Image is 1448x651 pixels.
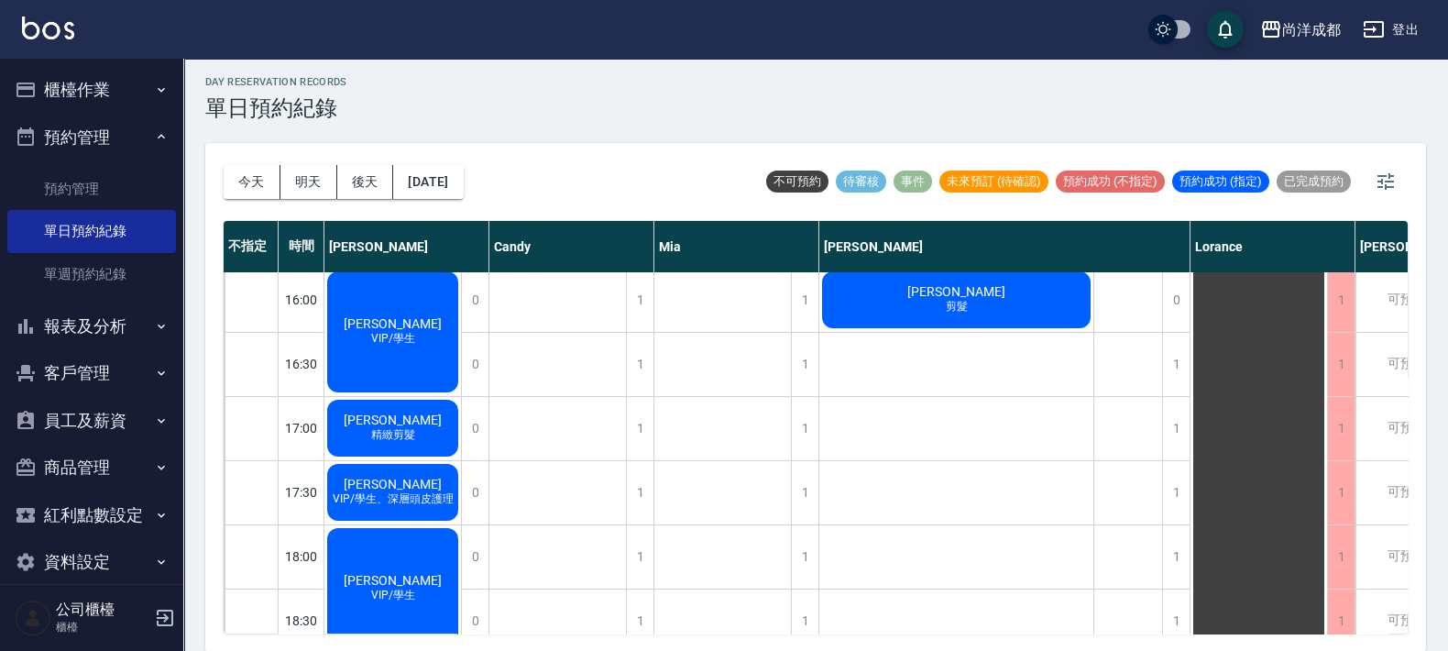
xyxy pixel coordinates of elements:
h3: 單日預約紀錄 [205,95,347,121]
div: 1 [1327,397,1355,460]
div: 1 [791,525,818,589]
span: 事件 [894,173,932,190]
a: 單週預約紀錄 [7,253,176,295]
div: 1 [626,333,653,396]
div: 17:00 [279,396,324,460]
button: 後天 [337,165,394,199]
div: 1 [626,269,653,332]
div: 1 [626,461,653,524]
button: [DATE] [393,165,463,199]
span: [PERSON_NAME] [340,573,445,588]
button: 資料設定 [7,538,176,586]
img: Logo [22,17,74,39]
button: 登出 [1355,13,1426,47]
h2: day Reservation records [205,76,347,88]
span: VIP/學生 [367,331,419,347]
div: Mia [654,221,819,272]
div: 尚洋成都 [1282,18,1341,41]
div: 17:30 [279,460,324,524]
span: 未來預訂 (待確認) [939,173,1048,190]
button: 尚洋成都 [1253,11,1348,49]
div: 1 [1162,525,1190,589]
div: 1 [1327,269,1355,332]
div: [PERSON_NAME] [324,221,489,272]
button: 商品管理 [7,444,176,491]
div: 時間 [279,221,324,272]
button: 紅利點數設定 [7,491,176,539]
div: 1 [1327,333,1355,396]
button: 明天 [280,165,337,199]
div: 1 [791,269,818,332]
h5: 公司櫃檯 [56,601,149,619]
span: 精緻剪髮 [367,427,419,443]
div: 0 [1162,269,1190,332]
div: 1 [1162,461,1190,524]
button: 客戶管理 [7,349,176,397]
span: [PERSON_NAME] [340,477,445,491]
div: 1 [1327,461,1355,524]
div: 0 [461,461,488,524]
span: 預約成功 (不指定) [1056,173,1165,190]
div: 1 [791,397,818,460]
span: 已完成預約 [1277,173,1351,190]
img: Person [15,600,51,636]
div: 16:30 [279,332,324,396]
span: VIP/學生、深層頭皮護理 [329,491,457,507]
button: 員工及薪資 [7,397,176,445]
div: 0 [461,397,488,460]
button: 預約管理 [7,114,176,161]
a: 單日預約紀錄 [7,210,176,252]
button: 報表及分析 [7,303,176,350]
div: 1 [1162,397,1190,460]
div: 1 [791,333,818,396]
div: 0 [461,269,488,332]
div: 1 [1162,333,1190,396]
span: 剪髮 [942,299,971,314]
span: [PERSON_NAME] [904,284,1009,299]
div: 16:00 [279,268,324,332]
button: 今天 [224,165,280,199]
div: Lorance [1190,221,1355,272]
button: 櫃檯作業 [7,66,176,114]
div: 18:00 [279,524,324,589]
div: 1 [791,461,818,524]
button: save [1207,11,1244,48]
div: 0 [461,333,488,396]
div: [PERSON_NAME] [819,221,1190,272]
span: 不可預約 [766,173,828,190]
div: 不指定 [224,221,279,272]
span: 預約成功 (指定) [1172,173,1269,190]
span: [PERSON_NAME] [340,413,445,427]
p: 櫃檯 [56,619,149,635]
div: 1 [626,525,653,589]
div: 1 [626,397,653,460]
span: 待審核 [836,173,886,190]
a: 預約管理 [7,168,176,210]
span: VIP/學生 [367,588,419,603]
div: 1 [1327,525,1355,589]
div: Candy [489,221,654,272]
span: [PERSON_NAME] [340,316,445,331]
div: 0 [461,525,488,589]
